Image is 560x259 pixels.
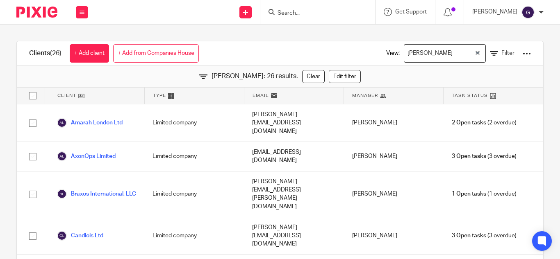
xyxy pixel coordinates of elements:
[113,44,199,63] a: + Add from Companies House
[144,217,244,254] div: Limited company
[472,8,517,16] p: [PERSON_NAME]
[344,171,444,217] div: [PERSON_NAME]
[344,104,444,142] div: [PERSON_NAME]
[57,231,103,241] a: Candlols Ltd
[329,70,361,83] a: Edit filter
[452,232,486,240] span: 3 Open tasks
[452,190,486,198] span: 1 Open tasks
[29,49,61,58] h1: Clients
[452,119,517,127] span: (2 overdue)
[244,104,344,142] div: [PERSON_NAME][EMAIL_ADDRESS][DOMAIN_NAME]
[253,92,269,99] span: Email
[344,142,444,171] div: [PERSON_NAME]
[57,118,67,128] img: svg%3E
[57,118,123,128] a: Amarah London Ltd
[521,6,535,19] img: svg%3E
[302,70,325,83] a: Clear
[277,10,351,17] input: Search
[244,171,344,217] div: [PERSON_NAME][EMAIL_ADDRESS][PERSON_NAME][DOMAIN_NAME]
[16,7,57,18] img: Pixie
[57,151,67,161] img: svg%3E
[452,92,488,99] span: Task Status
[50,50,61,56] span: (26)
[452,152,517,160] span: (3 overdue)
[57,151,116,161] a: AxonOps Limited
[501,50,514,56] span: Filter
[455,46,473,61] input: Search for option
[374,41,531,65] div: View:
[395,9,427,15] span: Get Support
[57,189,136,199] a: Braxos International, LLC
[344,217,444,254] div: [PERSON_NAME]
[476,50,480,57] button: Clear Selected
[212,72,298,81] span: [PERSON_NAME]: 26 results.
[153,92,166,99] span: Type
[70,44,109,63] a: + Add client
[144,142,244,171] div: Limited company
[25,88,41,104] input: Select all
[404,44,486,63] div: Search for option
[452,232,517,240] span: (3 overdue)
[452,190,517,198] span: (1 overdue)
[244,217,344,254] div: [PERSON_NAME][EMAIL_ADDRESS][DOMAIN_NAME]
[244,142,344,171] div: [EMAIL_ADDRESS][DOMAIN_NAME]
[452,119,486,127] span: 2 Open tasks
[57,189,67,199] img: svg%3E
[144,171,244,217] div: Limited company
[452,152,486,160] span: 3 Open tasks
[57,231,67,241] img: svg%3E
[144,104,244,142] div: Limited company
[352,92,378,99] span: Manager
[406,46,455,61] span: [PERSON_NAME]
[57,92,76,99] span: Client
